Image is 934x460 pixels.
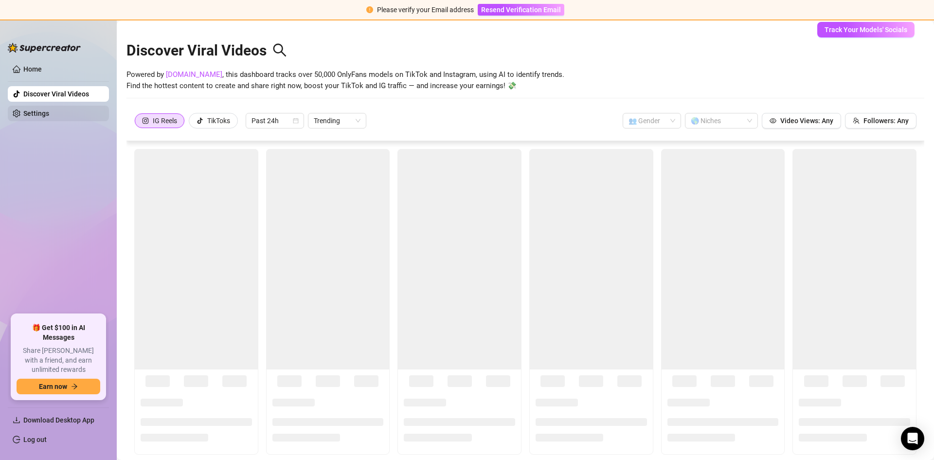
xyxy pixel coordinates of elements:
img: logo-BBDzfeDw.svg [8,43,81,53]
span: Past 24h [251,113,298,128]
a: Home [23,65,42,73]
span: exclamation-circle [366,6,373,13]
button: Resend Verification Email [478,4,564,16]
span: search [272,43,287,57]
h2: Discover Viral Videos [126,41,287,60]
div: TikToks [207,113,230,128]
span: team [853,117,860,124]
div: Open Intercom Messenger [901,427,924,450]
span: Download Desktop App [23,416,94,424]
span: eye [770,117,776,124]
span: Resend Verification Email [481,6,561,14]
span: Track Your Models' Socials [825,26,907,34]
span: download [13,416,20,424]
a: Settings [23,110,49,117]
span: instagram [142,117,149,124]
button: Earn nowarrow-right [17,379,100,394]
div: Please verify your Email address [377,4,474,15]
a: Log out [23,436,47,443]
a: [DOMAIN_NAME] [166,70,222,79]
div: IG Reels [153,113,177,128]
a: Discover Viral Videos [23,90,89,98]
span: Earn now [39,383,67,390]
span: calendar [293,118,299,124]
span: Powered by , this dashboard tracks over 50,000 OnlyFans models on TikTok and Instagram, using AI ... [126,69,564,92]
span: Video Views: Any [780,117,833,125]
button: Followers: Any [845,113,916,129]
button: Video Views: Any [762,113,841,129]
button: Track Your Models' Socials [817,22,915,37]
span: Share [PERSON_NAME] with a friend, and earn unlimited rewards [17,346,100,375]
span: Followers: Any [863,117,909,125]
span: tik-tok [197,117,203,124]
span: Trending [314,113,360,128]
span: 🎁 Get $100 in AI Messages [17,323,100,342]
span: arrow-right [71,383,78,390]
